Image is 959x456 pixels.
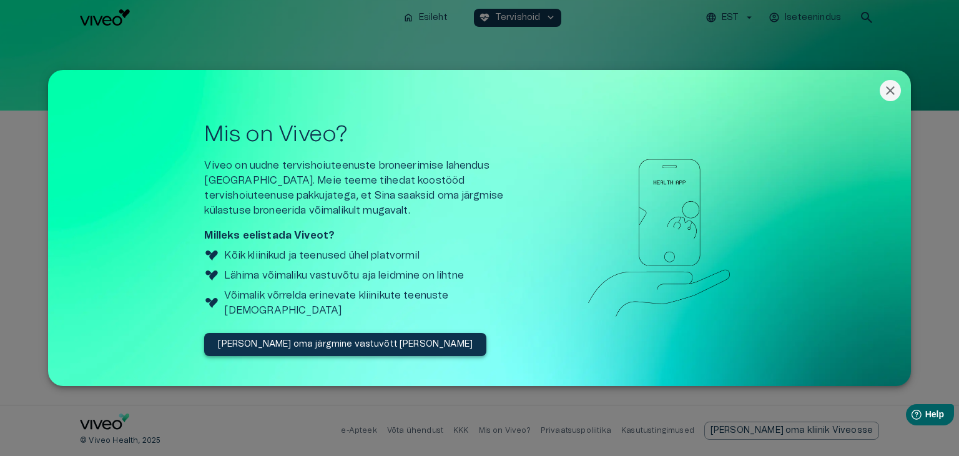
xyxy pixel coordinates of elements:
iframe: Help widget launcher [862,399,959,434]
p: Milleks eelistada Viveot? [204,228,535,243]
img: Viveo logo [204,295,219,310]
button: Close [880,80,901,101]
img: Viveo logo [204,268,219,283]
p: [PERSON_NAME] oma järgmine vastuvõtt [PERSON_NAME] [218,338,473,351]
p: Viveo on uudne tervishoiuteenuste broneerimise lahendus [GEOGRAPHIC_DATA]. Meie teeme tihedat koo... [204,158,535,218]
img: Viveo logo [204,248,219,263]
p: Lähima võimaliku vastuvõtu aja leidmine on lihtne [224,268,463,283]
p: Kõik kliinikud ja teenused ühel platvormil [224,248,419,263]
h2: Mis on Viveo? [204,121,535,148]
button: [PERSON_NAME] oma järgmine vastuvõtt [PERSON_NAME] [204,333,486,356]
p: Võimalik võrrelda erinevate kliinikute teenuste [DEMOGRAPHIC_DATA] [224,288,535,318]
